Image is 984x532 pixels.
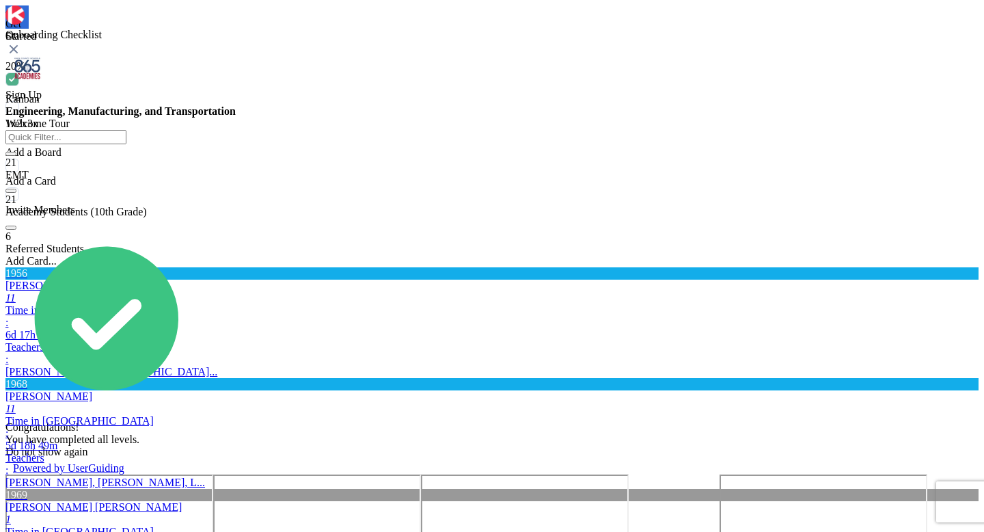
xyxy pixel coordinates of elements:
[5,216,979,446] div: checklist loading
[16,118,27,129] span: 2x
[5,514,11,525] span: 1
[5,206,147,217] span: Academy Students (10th Grade)
[5,501,979,514] div: [PERSON_NAME] [PERSON_NAME]
[5,415,979,427] div: Time in [GEOGRAPHIC_DATA]
[5,489,979,514] div: 1969[PERSON_NAME] [PERSON_NAME]
[5,366,979,378] div: [PERSON_NAME], [GEOGRAPHIC_DATA]...
[5,489,979,501] div: 1969
[5,341,979,354] div: Teachers
[5,157,16,168] span: 21
[5,118,16,129] span: 1x
[5,130,126,144] input: Quick Filter...
[5,169,29,181] span: EMT
[27,118,38,129] span: 3x
[5,267,979,280] div: 1956
[5,427,8,439] span: :
[5,267,979,292] div: 1956[PERSON_NAME]
[5,267,979,378] a: 1956[PERSON_NAME]Time in [GEOGRAPHIC_DATA]:6d 17h 26mTeachers:[PERSON_NAME], [GEOGRAPHIC_DATA]...
[5,378,979,403] div: 1968[PERSON_NAME]
[5,462,124,474] a: Powered by UserGuiding
[5,105,236,117] b: Engineering, Manufacturing, and Transportation
[5,304,979,317] div: Time in [GEOGRAPHIC_DATA]
[5,280,979,292] div: [PERSON_NAME]
[5,378,979,489] a: 1968[PERSON_NAME]Time in [GEOGRAPHIC_DATA]:5d 18h 49mTeachers:[PERSON_NAME], [PERSON_NAME], L...
[5,194,16,205] span: 21
[5,440,979,452] div: 5d 18h 49m
[5,477,979,489] div: [PERSON_NAME], [PERSON_NAME], L...
[5,452,979,464] div: Teachers
[13,462,124,474] span: Powered by UserGuiding
[5,378,979,390] div: 1968
[5,464,8,476] span: :
[5,390,979,403] div: [PERSON_NAME]
[5,29,979,475] div: Checklist Container
[5,329,979,341] div: 6d 17h 26m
